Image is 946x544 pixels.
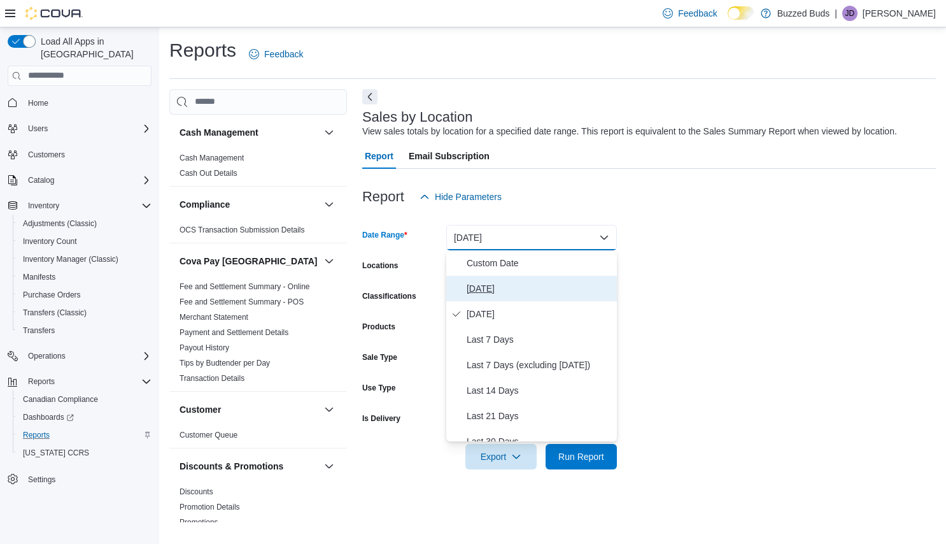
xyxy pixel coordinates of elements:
span: Purchase Orders [23,290,81,300]
a: Customer Queue [180,431,237,440]
label: Classifications [362,291,416,301]
h3: Customer [180,403,221,416]
span: Discounts [180,487,213,497]
p: | [835,6,837,21]
a: OCS Transaction Submission Details [180,225,305,234]
span: JD [845,6,855,21]
input: Dark Mode [728,6,754,20]
button: Settings [3,469,157,488]
span: Manifests [18,269,152,285]
button: Catalog [3,171,157,189]
span: Customers [28,150,65,160]
label: Date Range [362,230,407,240]
span: OCS Transaction Submission Details [180,225,305,235]
button: Canadian Compliance [13,390,157,408]
span: Transfers (Classic) [18,305,152,320]
span: Merchant Statement [180,312,248,322]
div: Jack Davidson [842,6,858,21]
h3: Report [362,189,404,204]
div: Select listbox [446,250,617,441]
span: Inventory Manager (Classic) [18,252,152,267]
button: Customer [321,402,337,417]
a: Canadian Compliance [18,392,103,407]
button: Cash Management [321,125,337,140]
button: Compliance [321,197,337,212]
a: Cash Out Details [180,169,237,178]
button: Reports [3,373,157,390]
span: [DATE] [467,281,612,296]
span: Dashboards [23,412,74,422]
button: Next [362,89,378,104]
button: Reports [23,374,60,389]
button: Users [3,120,157,138]
span: Catalog [28,175,54,185]
span: Customers [23,147,152,162]
span: Custom Date [467,255,612,271]
div: Discounts & Promotions [169,484,347,535]
a: Transfers [18,323,60,338]
span: Operations [28,351,66,361]
a: Adjustments (Classic) [18,216,102,231]
a: Home [23,96,53,111]
span: Dashboards [18,410,152,425]
span: Cash Out Details [180,168,237,178]
span: Canadian Compliance [23,394,98,404]
span: Reports [28,376,55,387]
span: Run Report [558,450,604,463]
span: Load All Apps in [GEOGRAPHIC_DATA] [36,35,152,61]
a: [US_STATE] CCRS [18,445,94,461]
a: Manifests [18,269,60,285]
span: Transfers [23,326,55,336]
span: [DATE] [467,306,612,322]
span: Settings [23,471,152,487]
span: [US_STATE] CCRS [23,448,89,458]
img: Cova [25,7,83,20]
label: Is Delivery [362,413,400,424]
button: Run Report [546,444,617,469]
span: Last 14 Days [467,383,612,398]
a: Merchant Statement [180,313,248,322]
span: Inventory [28,201,59,211]
div: Cash Management [169,150,347,186]
button: Compliance [180,198,319,211]
h1: Reports [169,38,236,63]
button: Hide Parameters [414,184,507,210]
button: Reports [13,426,157,444]
span: Cash Management [180,153,244,163]
button: Operations [3,347,157,365]
button: [DATE] [446,225,617,250]
a: Inventory Manager (Classic) [18,252,124,267]
span: Home [23,95,152,111]
p: Buzzed Buds [777,6,830,21]
span: Payment and Settlement Details [180,327,288,338]
span: Inventory Count [23,236,77,247]
a: Transfers (Classic) [18,305,92,320]
span: Hide Parameters [435,190,502,203]
button: Inventory [3,197,157,215]
a: Discounts [180,487,213,496]
span: Fee and Settlement Summary - POS [180,297,304,307]
button: Cova Pay [GEOGRAPHIC_DATA] [180,255,319,268]
button: Home [3,94,157,112]
a: Settings [23,472,60,487]
a: Fee and Settlement Summary - POS [180,297,304,306]
a: Fee and Settlement Summary - Online [180,282,310,291]
button: Catalog [23,173,59,188]
span: Report [365,143,393,169]
span: Last 7 Days [467,332,612,347]
button: Operations [23,348,71,364]
span: Export [473,444,529,469]
button: Discounts & Promotions [180,460,319,473]
span: Inventory [23,198,152,213]
h3: Discounts & Promotions [180,460,283,473]
div: View sales totals by location for a specified date range. This report is equivalent to the Sales ... [362,125,897,138]
span: Reports [23,430,50,440]
button: Inventory [23,198,64,213]
a: Feedback [244,41,308,67]
label: Sale Type [362,352,397,362]
a: Reports [18,427,55,443]
span: Customer Queue [180,430,237,440]
span: Washington CCRS [18,445,152,461]
span: Adjustments (Classic) [23,218,97,229]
